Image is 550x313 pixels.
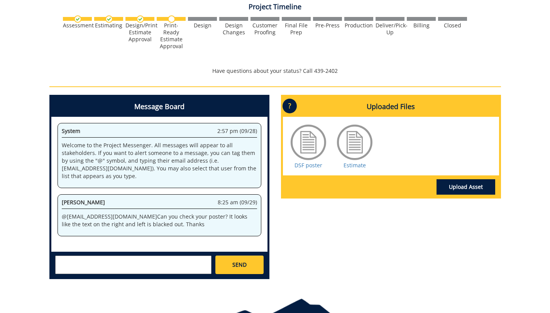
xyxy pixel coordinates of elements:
h4: Uploaded Files [283,97,499,117]
img: checkmark [137,15,144,23]
span: 8:25 am (09/29) [218,199,257,206]
img: no [168,15,175,23]
span: System [62,127,80,135]
h4: Message Board [51,97,267,117]
div: Print-Ready Estimate Approval [157,22,186,50]
div: Design/Print Estimate Approval [125,22,154,43]
p: ? [283,99,297,113]
span: [PERSON_NAME] [62,199,105,206]
p: Welcome to the Project Messenger. All messages will appear to all stakeholders. If you want to al... [62,141,257,180]
a: SEND [215,256,263,274]
img: checkmark [74,15,81,23]
div: Estimating [94,22,123,29]
img: checkmark [105,15,113,23]
textarea: messageToSend [55,256,212,274]
a: Upload Asset [437,179,495,195]
div: Design [188,22,217,29]
div: Closed [438,22,467,29]
span: SEND [232,261,247,269]
div: Billing [407,22,436,29]
span: 2:57 pm (09/28) [217,127,257,135]
div: Final File Prep [282,22,311,36]
div: Pre-Press [313,22,342,29]
div: Deliver/Pick-Up [376,22,404,36]
div: Production [344,22,373,29]
h4: Project Timeline [49,3,501,11]
div: Assessment [63,22,92,29]
div: Customer Proofing [250,22,279,36]
a: DSF poster [294,162,322,169]
div: Design Changes [219,22,248,36]
a: Estimate [344,162,366,169]
p: Have questions about your status? Call 439-2402 [49,67,501,75]
p: @ [EMAIL_ADDRESS][DOMAIN_NAME] Can you check your poster? It looks like the text on the right and... [62,213,257,228]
